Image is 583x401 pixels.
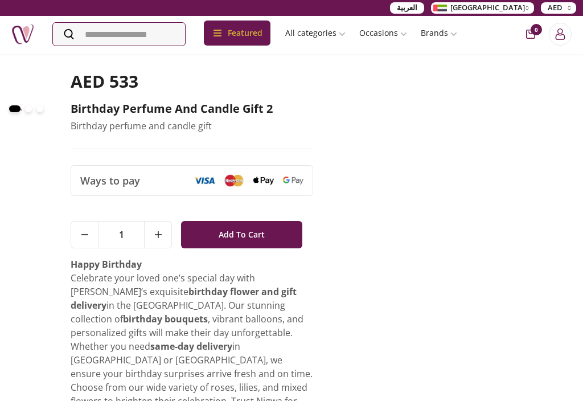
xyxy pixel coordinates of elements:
[71,69,138,93] span: AED 533
[71,101,313,117] h2: Birthday perfume and candle gift 2
[71,119,313,133] p: Birthday perfume and candle gift
[541,2,576,14] button: AED
[98,222,144,248] span: 1
[433,5,447,11] img: Arabic_dztd3n.png
[397,2,417,14] span: العربية
[71,258,142,271] strong: Happy Birthday
[194,177,215,185] img: Visa
[283,177,303,185] img: Google Pay
[11,23,34,46] img: Nigwa-uae-gifts
[150,340,232,353] strong: same-day delivery
[48,71,91,128] img: Birthday perfume and candle gift 2 undefined--1
[549,23,572,46] button: Login
[80,173,140,189] span: Ways to pay
[123,313,208,325] strong: birthday bouquets
[219,224,265,245] span: Add To Cart
[526,30,535,39] button: cart-button
[204,21,270,46] div: Featured
[531,24,542,35] span: 0
[548,2,563,14] span: AED
[181,221,302,248] button: Add To Cart
[253,177,274,185] img: Apple Pay
[5,71,48,128] img: Birthday perfume and candle gift 2 undefined--0
[224,174,244,186] img: Mastercard
[414,23,464,43] a: Brands
[53,23,185,46] input: Search
[431,2,534,14] button: [GEOGRAPHIC_DATA]
[450,2,525,14] span: [GEOGRAPHIC_DATA]
[352,23,414,43] a: Occasions
[278,23,352,43] a: All categories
